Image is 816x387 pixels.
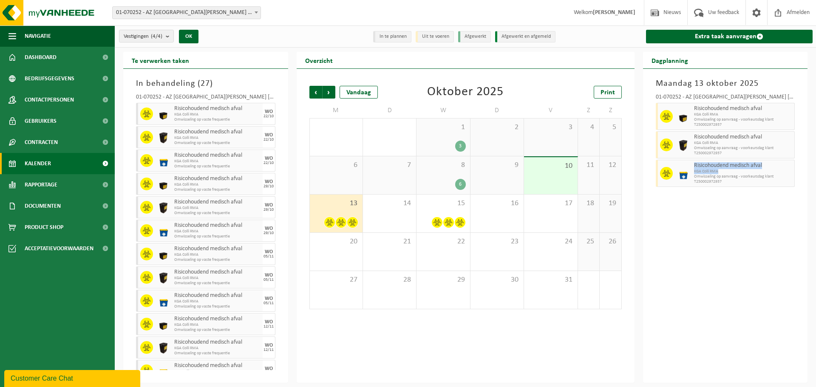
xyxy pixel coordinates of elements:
div: 12/11 [263,325,274,329]
span: 3 [528,123,573,132]
span: Omwisseling op aanvraag - voorkeursdag klant [694,146,793,151]
span: 19 [604,199,617,208]
span: 6 [314,161,358,170]
div: WO [265,133,273,138]
span: 01-070252 - AZ SINT-JAN BRUGGE AV - BRUGGE [112,6,261,19]
span: Omwisseling op vaste frequentie [174,141,261,146]
span: 25 [582,237,595,246]
span: Gebruikers [25,110,57,132]
h2: Dagplanning [643,52,697,68]
img: LP-SB-00050-HPE-51 [157,271,170,284]
div: 05/11 [263,278,274,282]
div: WO [265,109,273,114]
span: 1 [421,123,465,132]
span: KGA Colli RMA [174,369,261,374]
img: LP-SB-00050-HPE-51 [157,201,170,214]
span: Risicohoudend medisch afval [174,222,261,229]
span: Omwisseling op vaste frequentie [174,117,261,122]
span: KGA Colli RMA [694,141,793,146]
span: Navigatie [25,25,51,47]
img: LP-SB-00050-HPE-51 [157,131,170,144]
div: 22/10 [263,138,274,142]
span: KGA Colli RMA [174,276,261,281]
span: 2 [475,123,519,132]
td: D [470,103,524,118]
span: 20 [314,237,358,246]
div: WO [265,226,273,231]
span: Vorige [309,86,322,99]
img: LP-SB-00060-HPE-21 [677,167,690,180]
h2: Overzicht [297,52,341,68]
span: 28 [367,275,412,285]
span: Risicohoudend medisch afval [174,292,261,299]
span: 21 [367,237,412,246]
span: Risicohoudend medisch afval [694,105,793,112]
div: 05/11 [263,301,274,305]
span: 15 [421,199,465,208]
span: KGA Colli RMA [174,159,261,164]
span: T250002972937 [694,122,793,127]
span: T250002972937 [694,179,793,184]
span: Omwisseling op vaste frequentie [174,304,261,309]
img: LP-SB-00060-HPE-21 [157,154,170,167]
span: Product Shop [25,217,63,238]
div: WO [265,319,273,325]
img: LP-SB-00060-HPE-21 [157,224,170,237]
span: 4 [582,123,595,132]
span: Risicohoudend medisch afval [174,129,261,136]
a: Print [594,86,622,99]
span: 17 [528,199,573,208]
td: M [309,103,363,118]
span: Omwisseling op vaste frequentie [174,351,261,356]
span: KGA Colli RMA [174,136,261,141]
span: 12 [604,161,617,170]
span: Risicohoudend medisch afval [174,175,261,182]
span: Dashboard [25,47,57,68]
div: Vandaag [340,86,378,99]
div: 29/10 [263,184,274,189]
div: WO [265,249,273,254]
h2: Te verwerken taken [123,52,198,68]
div: 29/10 [263,208,274,212]
span: Print [601,89,615,96]
span: KGA Colli RMA [174,229,261,234]
span: KGA Colli RMA [174,252,261,257]
span: Kalender [25,153,51,174]
div: WO [265,296,273,301]
div: 6 [455,179,466,190]
div: WO [265,366,273,371]
li: Afgewerkt en afgemeld [495,31,555,42]
span: KGA Colli RMA [174,299,261,304]
span: 11 [582,161,595,170]
span: 16 [475,199,519,208]
div: 05/11 [263,254,274,259]
span: KGA Colli RMA [174,112,261,117]
span: KGA Colli RMA [174,182,261,187]
span: Risicohoudend medisch afval [174,199,261,206]
span: 31 [528,275,573,285]
div: 12/11 [263,348,274,352]
span: Risicohoudend medisch afval [174,269,261,276]
div: WO [265,179,273,184]
span: Risicohoudend medisch afval [174,316,261,322]
span: Bedrijfsgegevens [25,68,74,89]
span: 10 [528,161,573,171]
span: 01-070252 - AZ SINT-JAN BRUGGE AV - BRUGGE [113,7,261,19]
td: Z [600,103,621,118]
span: 24 [528,237,573,246]
span: Risicohoudend medisch afval [694,134,793,141]
span: Omwisseling op vaste frequentie [174,187,261,192]
span: KGA Colli RMA [174,206,261,211]
span: KGA Colli RMA [174,346,261,351]
span: 8 [421,161,465,170]
span: Risicohoudend medisch afval [174,339,261,346]
span: 29 [421,275,465,285]
span: KGA Colli RMA [694,169,793,174]
span: Risicohoudend medisch afval [174,246,261,252]
div: 01-070252 - AZ [GEOGRAPHIC_DATA][PERSON_NAME] [GEOGRAPHIC_DATA] - [GEOGRAPHIC_DATA] [656,94,795,103]
span: 18 [582,199,595,208]
span: KGA Colli RMA [694,112,793,117]
span: Acceptatievoorwaarden [25,238,93,259]
span: Vestigingen [124,30,162,43]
